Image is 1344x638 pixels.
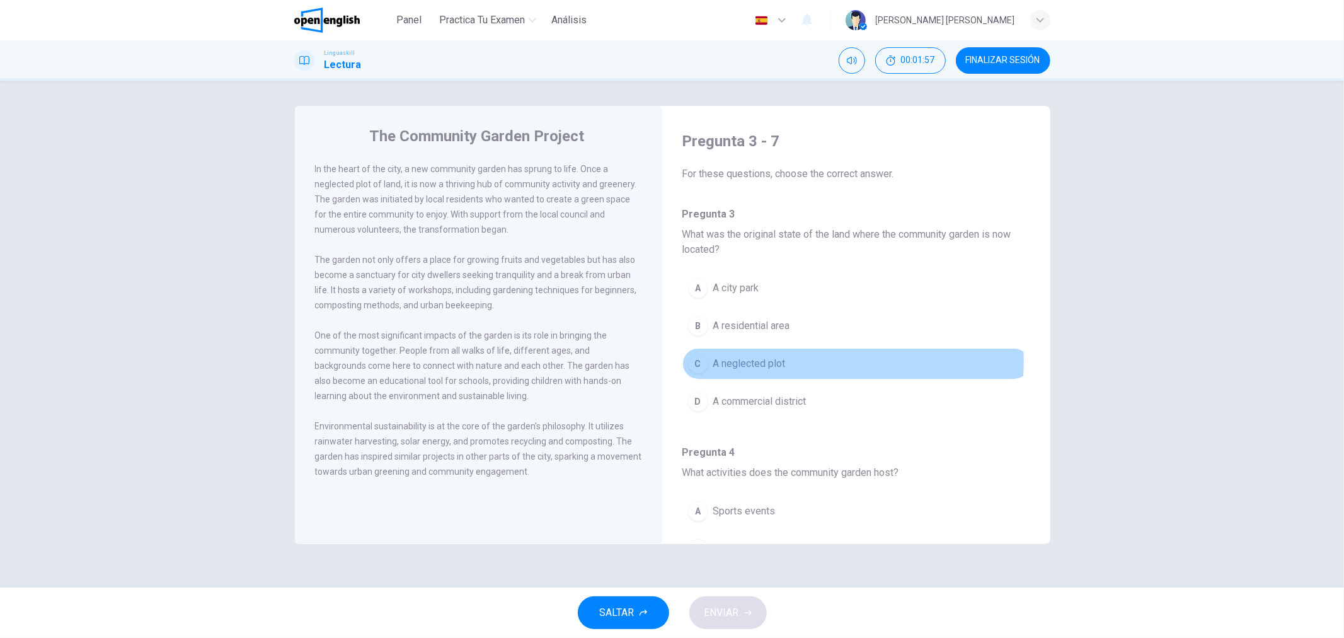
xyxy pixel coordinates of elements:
span: A commercial district [713,394,807,409]
button: Practica tu examen [434,9,541,32]
div: B [688,539,708,559]
button: Panel [389,9,429,32]
div: C [688,354,708,374]
button: BA residential area [682,310,1030,342]
a: OpenEnglish logo [294,8,389,33]
button: FINALIZAR SESIÓN [956,47,1050,74]
div: A [688,501,708,521]
h4: Pregunta 4 [682,445,1030,460]
img: Profile picture [846,10,866,30]
img: es [754,16,769,25]
h4: The Community Garden Project [369,126,584,146]
span: A city park [713,281,759,296]
span: Análisis [551,13,587,28]
span: Linguaskill [325,49,355,57]
div: [PERSON_NAME] [PERSON_NAME] [876,13,1015,28]
span: Environmental sustainability is at the core of the garden's philosophy. It utilizes rainwater har... [315,421,642,477]
button: AA city park [682,272,1030,304]
div: Silenciar [839,47,865,74]
button: BArt exhibitions [682,533,1030,565]
span: What activities does the community garden host? [682,467,899,478]
span: FINALIZAR SESIÓN [966,55,1040,66]
div: D [688,391,708,412]
span: A neglected plot [713,356,786,371]
span: What was the original state of the land where the community garden is now located? [682,228,1011,255]
span: Panel [396,13,422,28]
h4: Pregunta 3 [682,207,1030,222]
h1: Lectura [325,57,362,72]
span: Art exhibitions [713,542,777,557]
button: 00:01:57 [875,47,946,74]
span: 00:01:57 [901,55,935,66]
div: B [688,316,708,336]
h4: Pregunta 3 - 7 [682,131,1030,151]
button: SALTAR [578,596,669,629]
span: Practica tu examen [439,13,525,28]
button: DA commercial district [682,386,1030,417]
div: Ocultar [875,47,946,74]
span: Sports events [713,504,776,519]
span: A residential area [713,318,790,333]
span: In the heart of the city, a new community garden has sprung to life. Once a neglected plot of lan... [315,164,637,235]
span: One of the most significant impacts of the garden is its role in bringing the community together.... [315,330,630,401]
span: SALTAR [600,604,635,622]
button: CA neglected plot [682,348,1030,380]
span: For these questions, choose the correct answer. [682,166,1030,182]
span: The garden not only offers a place for growing fruits and vegetables but has also become a sanctu... [315,255,637,310]
div: A [688,278,708,298]
button: Análisis [546,9,592,32]
img: OpenEnglish logo [294,8,360,33]
button: ASports events [682,496,1030,527]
